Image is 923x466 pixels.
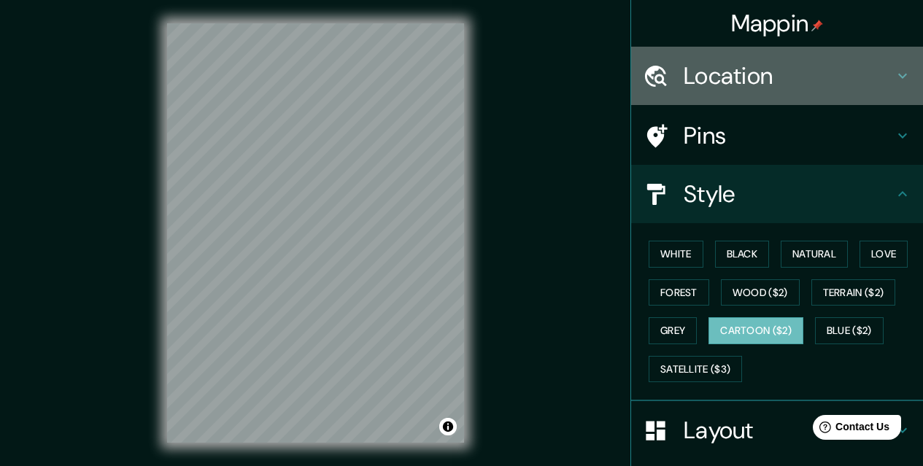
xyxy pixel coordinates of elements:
[793,409,907,450] iframe: Help widget launcher
[631,165,923,223] div: Style
[649,279,709,306] button: Forest
[631,401,923,459] div: Layout
[860,241,908,268] button: Love
[684,61,894,90] h4: Location
[684,179,894,209] h4: Style
[731,9,824,38] h4: Mappin
[811,279,896,306] button: Terrain ($2)
[649,356,742,383] button: Satellite ($3)
[684,121,894,150] h4: Pins
[815,317,884,344] button: Blue ($2)
[439,418,457,435] button: Toggle attribution
[781,241,848,268] button: Natural
[715,241,770,268] button: Black
[649,317,697,344] button: Grey
[811,20,823,31] img: pin-icon.png
[167,23,464,443] canvas: Map
[721,279,800,306] button: Wood ($2)
[631,106,923,165] div: Pins
[684,416,894,445] h4: Layout
[649,241,703,268] button: White
[631,47,923,105] div: Location
[708,317,803,344] button: Cartoon ($2)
